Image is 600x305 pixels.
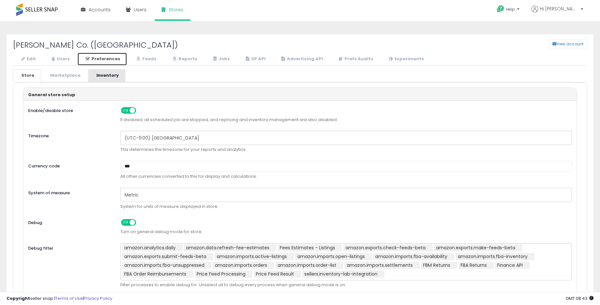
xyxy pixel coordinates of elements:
span: sellers.inventory-lab-integration [304,271,377,277]
span: (UTC-11:00) [GEOGRAPHIC_DATA] [125,132,559,143]
a: Marketplace [42,69,87,82]
span: Metric [125,189,559,200]
label: Debug filter [23,243,115,252]
a: Users [43,52,77,66]
a: Jobs [205,52,237,66]
a: Hi [PERSON_NAME] [531,6,583,20]
span: amazon.imports.fba-availability [375,253,447,260]
span: Help [506,6,515,12]
a: Preferences [77,52,127,66]
span: amazon.analytics.daily [124,244,176,251]
a: Privacy Policy [84,295,112,301]
span: OFF [135,107,146,113]
a: Prefs Audits [330,52,380,66]
h2: [PERSON_NAME] Co. ([GEOGRAPHIC_DATA]) [8,41,251,49]
span: Price Feed Processing [197,271,245,277]
span: FBA Order Reimbursements [124,271,186,277]
a: View account [544,39,554,49]
a: Inventory [88,69,125,82]
span: Price Feed Result [256,271,294,277]
span: OFF [135,220,146,225]
span: amazon.imports.order-list [278,262,336,268]
span: 2025-09-14 08:43 GMT [566,295,594,301]
span: amazon.exports.check-feeds-beta [345,244,426,251]
a: Experiments [381,52,431,66]
span: amazon.imports.settlements [347,262,413,268]
a: Edit [13,52,43,66]
span: amazon.imports.fba-inventory [458,253,528,260]
a: Terms of Use [55,295,83,301]
label: System of measure [23,188,115,196]
span: Finance API [497,262,523,268]
span: Accounts [89,6,111,13]
p: All other currencies converted to this for display and calculations. [120,174,572,180]
label: Timezone [23,131,115,139]
span: Hi [PERSON_NAME] [540,6,579,12]
span: FBA Returns [461,262,487,268]
div: seller snap | | [6,296,112,302]
span: Users [134,6,147,13]
p: This determines the timezone for your reports and analytics. [120,147,572,153]
button: View account [549,39,587,49]
h3: General store setup [28,93,572,97]
a: Reports [164,52,204,66]
span: ON [122,107,130,113]
span: Turn on general debug mode for store. [120,229,572,235]
span: amazon.imports.orders [215,262,267,268]
label: Currency code [23,161,115,169]
label: Enable/disable store [23,106,115,114]
p: System for units of measure displayed in store. [120,204,572,210]
span: Fees Estimates - Listings [280,244,335,251]
span: Stores [169,6,183,13]
span: amazon.imports.open-listings [297,253,365,260]
span: amazon.imports.active-listings [217,253,287,260]
p: Filter processes to enable debug for. Unselect all to debug every process when general debug mode... [120,282,572,288]
label: Debug [23,218,115,226]
span: amazon.exports.submit-feeds-beta [124,253,206,260]
i: Get Help [496,5,505,13]
a: Advertising API [273,52,330,66]
a: Store [13,69,41,82]
a: SP API [237,52,272,66]
span: If disabled, all scheduled job are stopped, and repricing and inventory management are also disab... [120,117,572,123]
span: amazon.imports.fba-unsuppressed [124,262,204,268]
span: FBM Returns [423,262,450,268]
span: ON [122,220,130,225]
strong: Copyright [6,295,30,301]
span: amazon.data.refresh-fee-estimates [186,244,269,251]
a: Feeds [128,52,163,66]
span: amazon.exports.make-feeds-beta [436,244,515,251]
